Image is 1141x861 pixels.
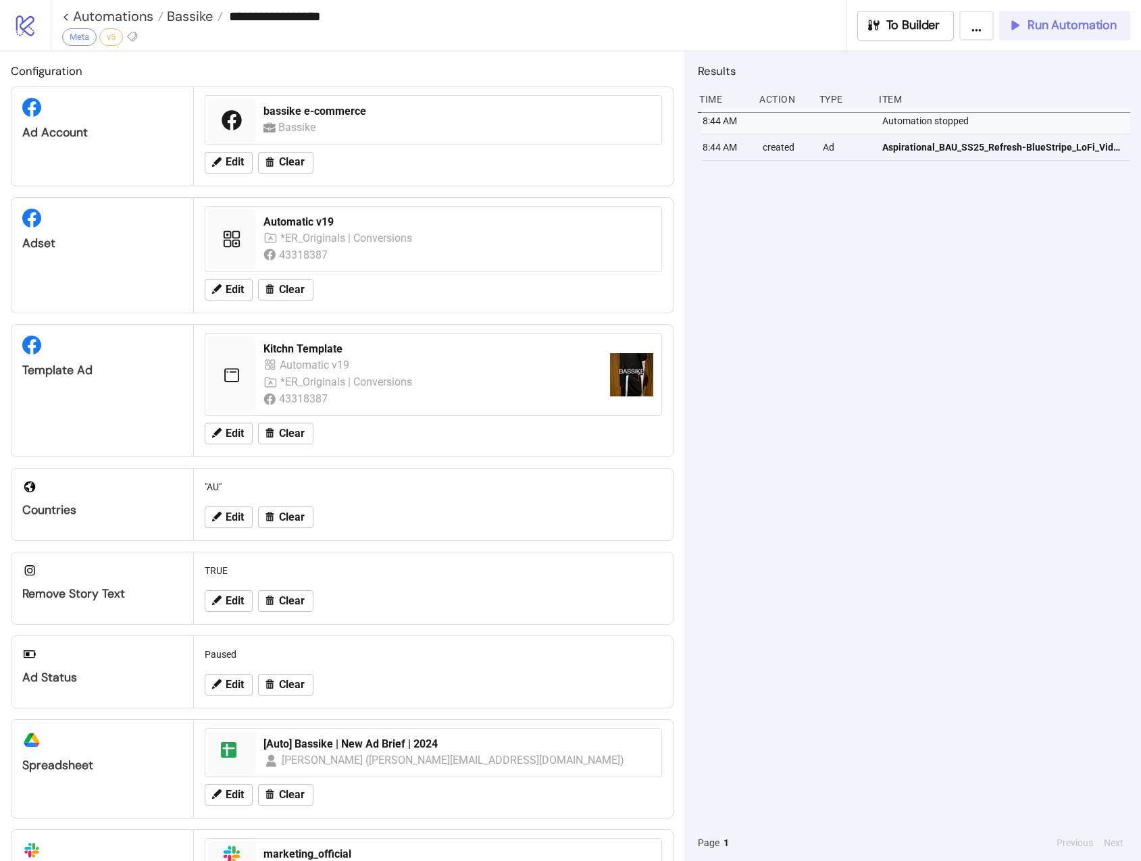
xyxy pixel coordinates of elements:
[258,152,313,174] button: Clear
[758,86,809,112] div: Action
[205,590,253,612] button: Edit
[205,279,253,301] button: Edit
[205,784,253,806] button: Edit
[22,586,182,602] div: Remove Story Text
[280,373,414,390] div: *ER_Originals | Conversions
[226,156,244,168] span: Edit
[258,423,313,444] button: Clear
[163,7,213,25] span: Bassike
[882,140,1124,155] span: Aspirational_BAU_SS25_Refresh-BlueStripe_LoFi_Video_20250821_AU_BOF
[22,125,182,140] div: Ad Account
[205,152,253,174] button: Edit
[258,784,313,806] button: Clear
[258,590,313,612] button: Clear
[163,9,223,23] a: Bassike
[199,558,667,583] div: TRUE
[878,86,1130,112] div: Item
[22,236,182,251] div: Adset
[818,86,869,112] div: Type
[226,595,244,607] span: Edit
[226,284,244,296] span: Edit
[263,215,653,230] div: Automatic v19
[226,511,244,523] span: Edit
[279,427,305,440] span: Clear
[263,737,653,752] div: [Auto] Bassike | New Ad Brief | 2024
[1100,835,1127,850] button: Next
[701,108,752,134] div: 8:44 AM
[22,670,182,685] div: Ad Status
[882,134,1124,160] a: Aspirational_BAU_SS25_Refresh-BlueStripe_LoFi_Video_20250821_AU_BOF
[280,357,352,373] div: Automatic v19
[881,108,1134,134] div: Automation stopped
[719,835,733,850] button: 1
[821,134,872,160] div: Ad
[857,11,955,41] button: To Builder
[278,119,320,136] div: Bassike
[205,506,253,528] button: Edit
[279,789,305,801] span: Clear
[263,104,653,119] div: bassike e-commerce
[226,427,244,440] span: Edit
[205,423,253,444] button: Edit
[999,11,1130,41] button: Run Automation
[62,9,163,23] a: < Automations
[22,758,182,773] div: Spreadsheet
[279,284,305,296] span: Clear
[279,156,305,168] span: Clear
[701,134,752,160] div: 8:44 AM
[62,28,97,46] div: Meta
[279,246,331,263] div: 43318387
[279,511,305,523] span: Clear
[11,62,674,80] h2: Configuration
[280,230,414,246] div: *ER_Originals | Conversions
[698,62,1130,80] h2: Results
[279,595,305,607] span: Clear
[226,789,244,801] span: Edit
[99,28,123,46] div: v5
[1028,18,1117,33] span: Run Automation
[226,679,244,691] span: Edit
[199,474,667,500] div: "AU"
[1053,835,1097,850] button: Previous
[258,674,313,696] button: Clear
[279,679,305,691] span: Clear
[282,752,625,768] div: [PERSON_NAME] ([PERSON_NAME][EMAIL_ADDRESS][DOMAIN_NAME])
[761,134,812,160] div: created
[258,506,313,528] button: Clear
[258,279,313,301] button: Clear
[698,86,749,112] div: Time
[22,502,182,518] div: Countries
[199,642,667,667] div: Paused
[886,18,940,33] span: To Builder
[959,11,994,41] button: ...
[279,390,331,407] div: 43318387
[263,342,599,357] div: Kitchn Template
[22,363,182,378] div: Template Ad
[610,353,653,396] img: https://scontent.fmnl25-8.fna.fbcdn.net/v/t15.5256-10/538381676_1670524073604994_3817829372521593...
[698,835,719,850] span: Page
[205,674,253,696] button: Edit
